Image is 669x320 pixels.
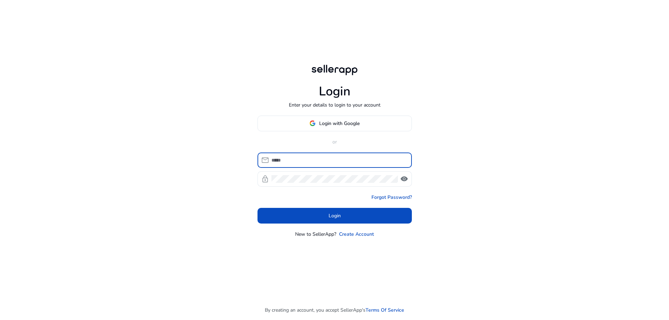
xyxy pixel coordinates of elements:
[257,116,412,131] button: Login with Google
[261,175,269,183] span: lock
[400,175,408,183] span: visibility
[261,156,269,164] span: mail
[319,84,351,99] h1: Login
[295,231,336,238] p: New to SellerApp?
[339,231,374,238] a: Create Account
[329,212,341,219] span: Login
[257,208,412,224] button: Login
[257,138,412,146] p: or
[309,120,316,126] img: google-logo.svg
[366,306,404,314] a: Terms Of Service
[371,194,412,201] a: Forgot Password?
[289,101,380,109] p: Enter your details to login to your account
[319,120,360,127] span: Login with Google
